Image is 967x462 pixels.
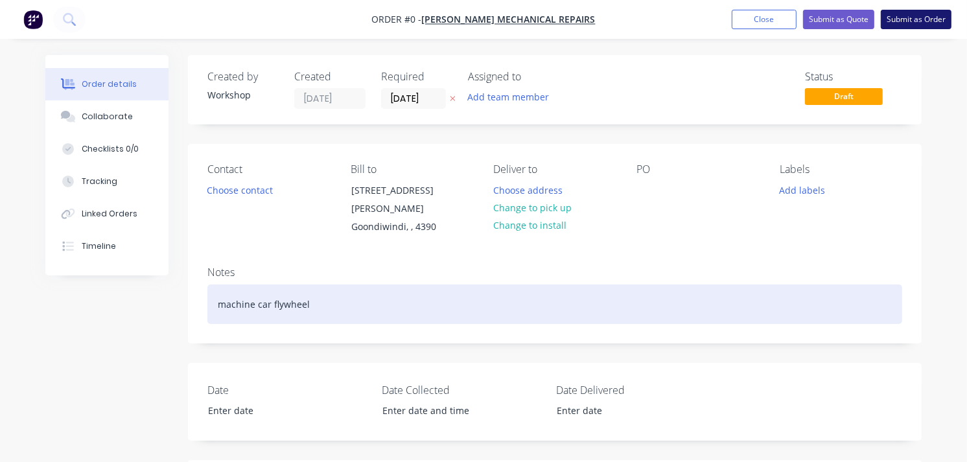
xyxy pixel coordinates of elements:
button: Order details [45,68,169,100]
input: Enter date [199,401,360,421]
input: Enter date and time [373,401,535,421]
button: Choose contact [200,181,280,198]
input: Enter date [548,401,709,421]
button: Add labels [773,181,832,198]
div: Deliver to [494,163,616,176]
div: Workshop [207,88,279,102]
img: Factory [23,10,43,29]
div: Order details [82,78,137,90]
div: [STREET_ADDRESS][PERSON_NAME] [351,181,459,218]
button: Close [732,10,797,29]
div: Goondiwindi, , 4390 [351,218,459,236]
div: [STREET_ADDRESS][PERSON_NAME]Goondiwindi, , 4390 [340,181,470,237]
div: PO [636,163,759,176]
div: Collaborate [82,111,133,122]
button: Add team member [468,88,556,106]
button: Timeline [45,230,169,262]
button: Submit as Order [881,10,951,29]
div: Required [381,71,452,83]
a: [PERSON_NAME] Mechanical Repairs [422,14,596,26]
button: Choose address [486,181,569,198]
button: Collaborate [45,100,169,133]
div: Checklists 0/0 [82,143,139,155]
label: Date Delivered [556,382,718,398]
div: Created by [207,71,279,83]
div: Linked Orders [82,208,137,220]
button: Change to pick up [486,199,578,216]
div: Notes [207,266,902,279]
button: Checklists 0/0 [45,133,169,165]
label: Date Collected [382,382,544,398]
label: Date [207,382,369,398]
div: Status [805,71,902,83]
div: Contact [207,163,330,176]
button: Change to install [486,216,573,234]
div: Bill to [351,163,473,176]
button: Add team member [461,88,556,106]
div: Labels [780,163,902,176]
div: Tracking [82,176,117,187]
div: machine car flywheel [207,284,902,324]
button: Tracking [45,165,169,198]
div: Created [294,71,366,83]
div: Assigned to [468,71,598,83]
span: Draft [805,88,883,104]
button: Submit as Quote [803,10,874,29]
span: Order #0 - [372,14,422,26]
button: Linked Orders [45,198,169,230]
div: Timeline [82,240,116,252]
